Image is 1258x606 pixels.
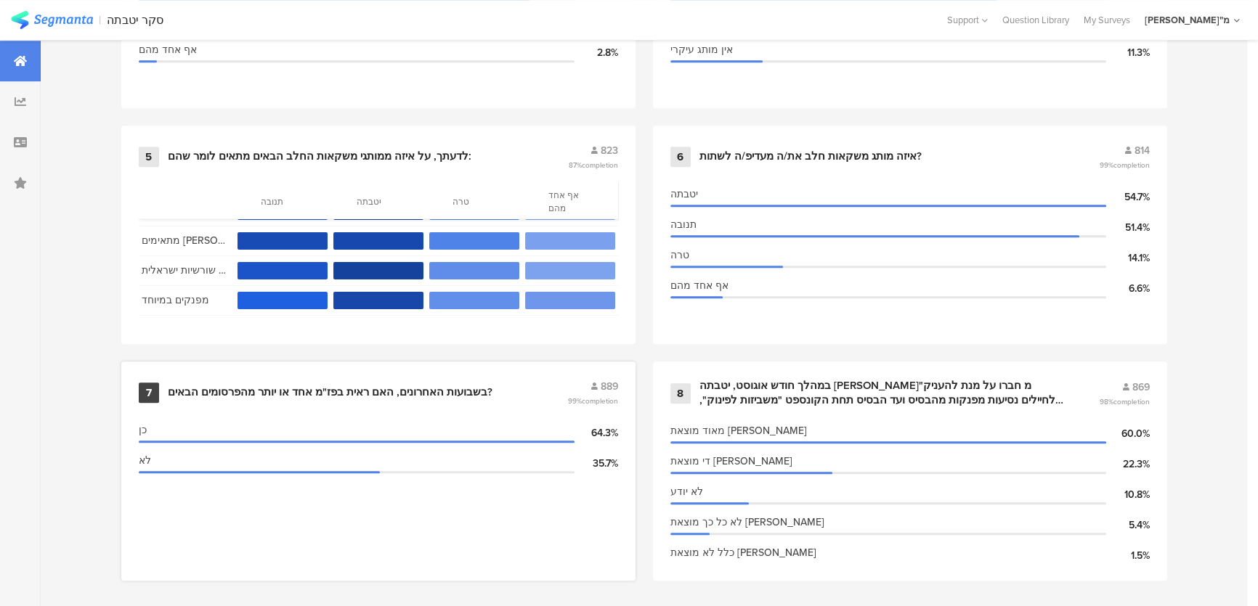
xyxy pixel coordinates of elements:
[1100,396,1150,407] span: 98%
[699,150,922,164] div: איזה מותג משקאות חלב את/ה מעדיפ/ה לשתות?
[601,379,618,394] span: 889
[333,292,423,309] section: 62.6%
[601,143,618,158] span: 823
[670,187,698,202] span: יטבתה
[1100,160,1150,171] span: 99%
[582,396,618,406] span: completion
[453,195,496,208] section: טרה
[575,425,618,441] div: 64.3%
[670,545,816,560] span: כלל לא מוצאת [PERSON_NAME]
[582,160,618,171] span: completion
[670,383,691,404] div: 8
[238,232,328,250] section: 58.8%
[1106,250,1150,266] div: 14.1%
[1106,220,1150,235] div: 51.4%
[99,12,101,28] div: |
[1113,160,1150,171] span: completion
[139,453,151,468] span: לא
[1106,426,1150,441] div: 60.0%
[1106,517,1150,533] div: 5.4%
[261,195,304,208] section: תנובה
[568,396,618,406] span: 99%
[670,247,689,263] span: טרה
[1106,548,1150,563] div: 1.5%
[168,150,471,164] div: לדעתך, על איזה ממותגי משקאות החלב הבאים מתאים לומר שהם:
[1132,380,1150,395] span: 869
[1076,13,1137,27] a: My Surveys
[1135,143,1150,158] span: 814
[139,42,197,57] span: אף אחד מהם
[139,147,159,167] div: 5
[1113,396,1150,407] span: completion
[670,423,807,438] span: מאוד מוצאת [PERSON_NAME]
[670,147,691,167] div: 6
[670,42,733,57] span: אין מותג עיקרי
[1106,281,1150,296] div: 6.6%
[699,379,1064,407] div: במהלך חודש אוגוסט, יטבתה [PERSON_NAME]"מ חברו על מנת להעניק לחיילים נסיעות מפנקות מהבסיס ועד הבסי...
[575,45,618,60] div: 2.8%
[548,189,592,215] section: אף אחד מהם
[11,11,93,29] img: segmanta logo
[142,292,230,309] section: מפנקים במיוחד
[238,262,328,279] section: 50.7%
[107,13,163,27] div: סקר יטבתה
[670,484,703,499] span: לא יודע
[947,9,988,31] div: Support
[995,13,1076,27] a: Question Library
[1106,45,1150,60] div: 11.3%
[575,456,618,471] div: 35.7%
[429,232,519,250] section: 23.0%
[168,385,492,400] div: בשבועות האחרונים, האם ראית בפז"מ אחד או יותר מהפרסומים הבאים?
[142,262,230,279] section: מייצגים שורשיות ישראלית
[525,292,615,309] section: 12.2%
[1106,487,1150,502] div: 10.8%
[670,454,792,469] span: די מוצאת [PERSON_NAME]
[333,232,423,250] section: 61.1%
[429,292,519,309] section: 16.5%
[142,232,230,250] section: מתאימים [PERSON_NAME]
[357,195,400,208] section: יטבתה
[238,292,328,309] section: 41.1%
[333,262,423,279] section: 66.8%
[670,217,697,232] span: תנובה
[1145,13,1230,27] div: [PERSON_NAME]"מ
[429,262,519,279] section: 17.3%
[670,515,824,530] span: לא כל כך מוצאת [PERSON_NAME]
[569,160,618,171] span: 87%
[670,278,729,293] span: אף אחד מהם
[1106,456,1150,472] div: 22.3%
[139,422,147,438] span: כן
[1106,189,1150,205] div: 54.7%
[139,382,159,403] div: 7
[525,262,615,279] section: 6.2%
[525,232,615,250] section: 7.2%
